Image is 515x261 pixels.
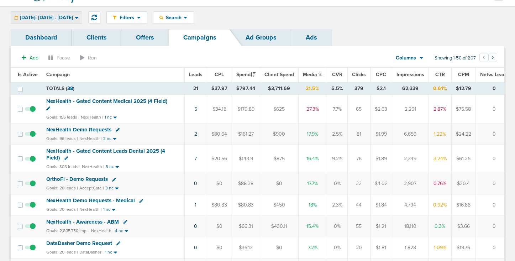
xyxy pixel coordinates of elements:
[291,29,332,46] a: Ads
[260,173,298,194] td: $0
[429,145,451,173] td: 3.24%
[327,216,347,237] td: 0%
[232,194,260,216] td: $80.83
[207,237,232,258] td: $0
[298,82,327,95] td: 21.5%
[370,82,392,95] td: $2.1
[46,136,78,141] small: Goals: 96 leads |
[451,237,475,258] td: $19.76
[370,237,392,258] td: $1.81
[207,95,232,123] td: $34.18
[232,82,260,95] td: $797.44
[46,115,79,120] small: Goals: 156 leads |
[370,123,392,145] td: $1.99
[232,123,260,145] td: $161.27
[207,173,232,194] td: $0
[451,173,475,194] td: $30.4
[298,145,327,173] td: 16.4%
[392,173,429,194] td: 2,907
[11,29,72,46] a: Dashboard
[207,123,232,145] td: $80.64
[46,250,78,255] small: Goals: 20 leads |
[352,72,366,78] span: Clicks
[115,228,123,234] small: 4 nc
[46,126,111,133] span: NexHealth Demo Requests
[194,156,197,162] a: 7
[347,82,370,95] td: 379
[46,72,70,78] span: Campaign
[396,72,424,78] span: Impressions
[327,173,347,194] td: 0%
[260,237,298,258] td: $0
[260,82,298,95] td: $3,711.69
[18,53,42,63] button: Add
[46,148,165,161] span: NexHealth - Gated Content Leads Dental 2025 (4 Field)
[479,54,497,63] ul: Pagination
[215,72,224,78] span: CPL
[169,29,231,46] a: Campaigns
[121,29,169,46] a: Offers
[327,82,347,95] td: 5.5%
[260,194,298,216] td: $450
[79,250,104,255] small: DataDasher |
[396,54,416,62] span: Columns
[435,55,476,61] span: Showing 1-50 of 207
[370,95,392,123] td: $2.63
[327,95,347,123] td: 7.7%
[298,216,327,237] td: 15.4%
[370,145,392,173] td: $1.89
[72,29,121,46] a: Clients
[82,164,104,169] small: NexHealth |
[163,15,184,21] span: Search
[207,194,232,216] td: $80.83
[298,237,327,258] td: 7.2%
[189,72,203,78] span: Leads
[392,82,429,95] td: 62,339
[303,72,322,78] span: Media %
[46,176,108,182] span: OrthoFi - Demo Requests
[264,72,294,78] span: Client Spend
[103,136,111,141] small: 2 nc
[195,202,196,208] a: 1
[376,72,386,78] span: CPC
[207,82,232,95] td: $37.97
[435,72,445,78] span: CTR
[260,216,298,237] td: $430.11
[488,53,497,62] button: Go to next page
[451,145,475,173] td: $61.26
[298,123,327,145] td: 17.9%
[105,186,114,191] small: 3 nc
[207,145,232,173] td: $20.56
[429,95,451,123] td: 2.87%
[103,207,110,212] small: 1 nc
[347,216,370,237] td: 55
[429,237,451,258] td: 1.09%
[429,216,451,237] td: 0.3%
[194,106,197,112] a: 5
[458,72,469,78] span: CPM
[480,72,508,78] span: Netw. Leads
[429,173,451,194] td: 0.76%
[232,237,260,258] td: $36.13
[194,131,197,137] a: 2
[79,186,104,190] small: AcceptCare |
[105,115,112,120] small: 1 nc
[327,194,347,216] td: 2.3%
[429,82,451,95] td: 0.61%
[451,216,475,237] td: $3.66
[184,82,207,95] td: 21
[370,173,392,194] td: $4.02
[232,216,260,237] td: $66.31
[451,82,475,95] td: $12.79
[232,145,260,173] td: $143.9
[46,219,119,225] span: NexHealth - Awareness - ABM
[117,15,137,21] span: Filters
[46,98,167,104] span: NexHealth - Gated Content Medical 2025 (4 Field)
[79,136,102,141] small: NexHealth |
[81,115,103,120] small: NexHealth |
[42,82,184,95] td: TOTALS ( )
[232,95,260,123] td: $170.89
[332,72,342,78] span: CVR
[370,216,392,237] td: $1.21
[347,173,370,194] td: 22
